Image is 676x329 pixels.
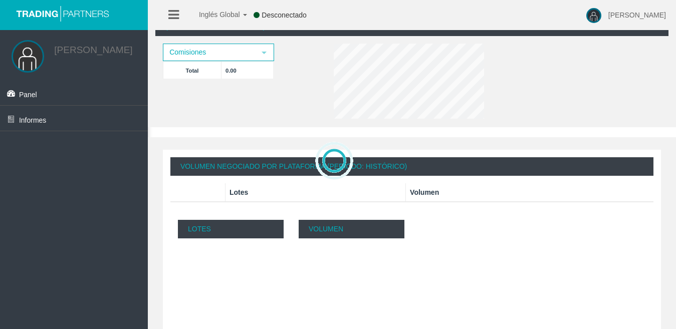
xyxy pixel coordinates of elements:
font: Desconectado [262,11,307,19]
font: Inglés Global [199,11,240,19]
img: logo.svg [13,5,113,22]
font: Comisiones [169,48,206,56]
font: [PERSON_NAME] [54,45,132,55]
font: Informes [19,116,46,124]
font: Lotes [188,225,211,233]
font: Lotes [230,188,248,196]
font: Panel [19,91,37,99]
font: Volumen [309,225,343,233]
font: Volumen negociado por plataforma (período: histórico) [180,162,407,170]
font: Total [186,68,199,74]
span: [PERSON_NAME] [608,11,666,19]
font: 0.00 [226,68,237,74]
img: imagen de usuario [586,8,601,23]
